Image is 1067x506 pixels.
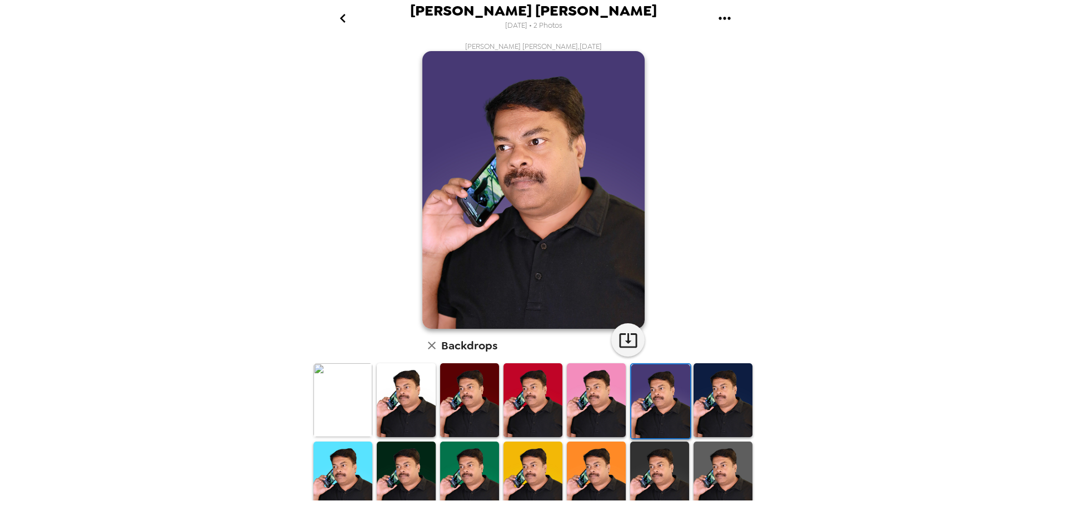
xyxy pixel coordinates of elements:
[410,3,657,18] span: [PERSON_NAME] [PERSON_NAME]
[422,51,645,329] img: user
[465,42,602,51] span: [PERSON_NAME] [PERSON_NAME] , [DATE]
[313,363,372,437] img: Original
[505,18,562,33] span: [DATE] • 2 Photos
[441,337,497,354] h6: Backdrops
